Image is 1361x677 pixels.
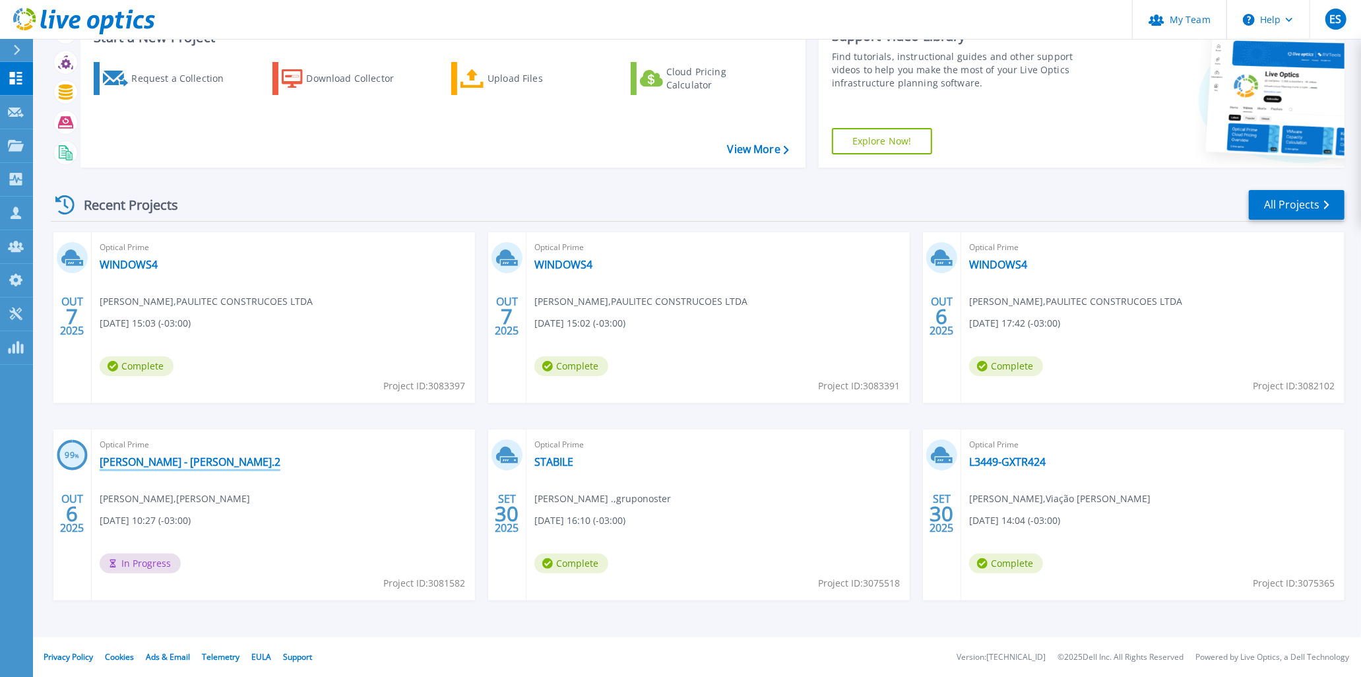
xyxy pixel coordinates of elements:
[100,513,191,528] span: [DATE] 10:27 (-03:00)
[969,356,1043,376] span: Complete
[51,189,196,221] div: Recent Projects
[100,240,467,255] span: Optical Prime
[307,65,412,92] div: Download Collector
[146,651,190,662] a: Ads & Email
[57,448,88,463] h3: 99
[534,240,902,255] span: Optical Prime
[534,294,747,309] span: [PERSON_NAME] , PAULITEC CONSTRUCOES LTDA
[930,508,953,519] span: 30
[534,356,608,376] span: Complete
[818,379,900,393] span: Project ID: 3083391
[929,292,954,340] div: OUT 2025
[94,62,241,95] a: Request a Collection
[728,143,789,156] a: View More
[969,258,1027,271] a: WINDOWS4
[1195,653,1349,662] li: Powered by Live Optics, a Dell Technology
[383,379,465,393] span: Project ID: 3083397
[495,508,519,519] span: 30
[494,292,519,340] div: OUT 2025
[100,455,280,468] a: [PERSON_NAME] - [PERSON_NAME].2
[100,492,250,506] span: [PERSON_NAME] , [PERSON_NAME]
[534,554,608,573] span: Complete
[1249,190,1345,220] a: All Projects
[272,62,420,95] a: Download Collector
[969,455,1046,468] a: L3449-GXTR424
[283,651,312,662] a: Support
[105,651,134,662] a: Cookies
[66,508,78,519] span: 6
[1253,576,1335,591] span: Project ID: 3075365
[969,554,1043,573] span: Complete
[969,513,1060,528] span: [DATE] 14:04 (-03:00)
[969,492,1151,506] span: [PERSON_NAME] , Viação [PERSON_NAME]
[202,651,239,662] a: Telemetry
[534,258,592,271] a: WINDOWS4
[969,294,1182,309] span: [PERSON_NAME] , PAULITEC CONSTRUCOES LTDA
[969,316,1060,331] span: [DATE] 17:42 (-03:00)
[534,513,625,528] span: [DATE] 16:10 (-03:00)
[935,311,947,322] span: 6
[832,128,932,154] a: Explore Now!
[66,311,78,322] span: 7
[131,65,237,92] div: Request a Collection
[666,65,772,92] div: Cloud Pricing Calculator
[501,311,513,322] span: 7
[251,651,271,662] a: EULA
[832,50,1101,90] div: Find tutorials, instructional guides and other support videos to help you make the most of your L...
[929,490,954,538] div: SET 2025
[100,316,191,331] span: [DATE] 15:03 (-03:00)
[1058,653,1184,662] li: © 2025 Dell Inc. All Rights Reserved
[631,62,778,95] a: Cloud Pricing Calculator
[534,437,902,452] span: Optical Prime
[100,356,174,376] span: Complete
[494,490,519,538] div: SET 2025
[534,492,671,506] span: [PERSON_NAME] . , gruponoster
[969,240,1337,255] span: Optical Prime
[100,554,181,573] span: In Progress
[100,437,467,452] span: Optical Prime
[100,294,313,309] span: [PERSON_NAME] , PAULITEC CONSTRUCOES LTDA
[1253,379,1335,393] span: Project ID: 3082102
[59,490,84,538] div: OUT 2025
[451,62,598,95] a: Upload Files
[488,65,593,92] div: Upload Files
[94,30,788,45] h3: Start a New Project
[534,316,625,331] span: [DATE] 15:02 (-03:00)
[1329,14,1341,24] span: ES
[969,437,1337,452] span: Optical Prime
[534,455,573,468] a: STABILE
[75,452,79,459] span: %
[44,651,93,662] a: Privacy Policy
[100,258,158,271] a: WINDOWS4
[957,653,1046,662] li: Version: [TECHNICAL_ID]
[818,576,900,591] span: Project ID: 3075518
[59,292,84,340] div: OUT 2025
[383,576,465,591] span: Project ID: 3081582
